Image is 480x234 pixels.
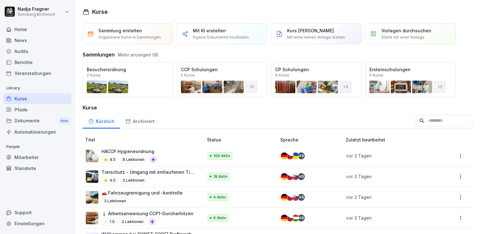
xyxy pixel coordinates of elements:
[101,189,183,196] p: 🚗 Fahrzeugreinigung und -kontrolle
[3,104,72,115] a: Pfade
[86,191,98,204] img: fh1uvn449maj2eaxxuiav0c6.png
[381,35,424,40] p: Starte mit einer Vorlage
[298,194,305,201] div: + 5
[346,152,433,159] p: vor 3 Tagen
[120,177,147,184] p: 3 Lektionen
[3,142,72,152] p: People
[3,24,72,35] a: Home
[119,218,146,226] p: 2 Lektionen
[213,174,228,179] p: 18 Aktiv
[287,35,345,40] p: Mit einer leeren Vorlage starten
[101,210,194,217] p: 🌡️ Arbeitsanweisung CCP1-Durcherhitzen
[298,173,305,180] div: + 5
[193,27,226,34] p: Mit KI erstellen
[286,194,293,201] img: cz.svg
[346,194,433,200] p: vor 3 Tagen
[3,115,72,127] a: DokumenteNew
[181,66,263,73] p: CCP Schulungen
[101,148,157,155] p: HACCP Hygieneordnung
[87,73,101,77] p: 2 Kurse
[3,152,72,163] a: Mitarbeiter
[3,46,72,57] a: Audits
[86,212,98,224] img: hvxepc8g01zu3rjqex5ywi6r.png
[339,81,352,93] div: + 3
[286,152,293,159] img: cz.svg
[3,35,72,46] a: News
[177,62,267,97] a: CCP Schulungen5 Kurse+2
[292,194,299,201] img: sk.svg
[3,93,72,104] a: Kurse
[120,156,147,163] p: 8 Lektionen
[245,81,258,93] div: + 2
[369,66,452,73] p: Ersteinschulungen
[287,27,334,34] p: Kurs [PERSON_NAME]
[381,27,431,34] p: Vorlagen durchsuchen
[292,215,299,221] img: hu.svg
[275,73,289,77] p: 6 Kurse
[83,113,120,129] a: Kürzlich
[85,136,205,143] p: Titel
[292,152,299,159] img: ua.svg
[213,153,230,159] p: 109 Aktiv
[110,178,116,183] p: 4.0
[346,215,433,221] p: vor 3 Tagen
[18,7,55,12] p: Nadja Fragner
[86,170,98,183] img: bamexjacmri6zjb590eznjuv.png
[3,163,72,174] a: Standorte
[280,136,343,143] p: Sprache
[286,173,293,180] img: cz.svg
[86,150,98,162] img: xrzzrx774ak4h3u8hix93783.png
[101,169,197,175] p: Tierschutz - Umgang mit entlaufenen Tieren
[87,66,169,73] p: Besucherordnung
[59,117,70,125] div: New
[3,57,72,68] a: Berichte
[18,12,55,17] p: Sonnberg Biofleisch
[275,66,357,73] p: CP Schulungen
[83,62,173,97] a: Besucherordnung2 Kurse
[98,27,142,34] p: Sammlung erstellen
[83,104,472,111] h3: Kurse
[101,197,128,205] p: 3 Lektionen
[181,73,195,77] p: 5 Kurse
[298,152,305,159] div: + 5
[281,173,288,180] img: de.svg
[298,215,305,221] div: + 5
[83,51,115,58] h3: Sammlungen
[213,194,226,200] p: 4 Aktiv
[3,207,72,218] div: Support
[271,62,362,97] a: CP Schulungen6 Kurse+3
[193,35,249,40] p: Eigene Dokumente hochladen
[3,218,72,229] a: Einstellungen
[369,73,383,77] p: 5 Kurse
[98,35,161,40] p: Organisiere Kurse in Sammlungen
[92,8,108,16] h1: Kurse
[110,219,115,225] p: 1.0
[213,215,226,221] p: 6 Aktiv
[110,157,116,162] p: 4.5
[286,215,293,221] img: cz.svg
[292,173,299,180] img: sk.svg
[281,194,288,201] img: de.svg
[207,136,278,143] p: Status
[346,136,440,143] p: Zuletzt bearbeitet
[120,113,160,129] a: Archiviert
[281,152,288,159] img: de.svg
[3,115,72,127] div: Dokumente
[434,81,446,93] div: + 2
[3,83,72,93] p: Library
[346,173,433,180] p: vor 3 Tagen
[3,68,72,79] a: Veranstaltungen
[118,51,158,58] button: Mehr anzeigen (6)
[281,215,288,221] img: de.svg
